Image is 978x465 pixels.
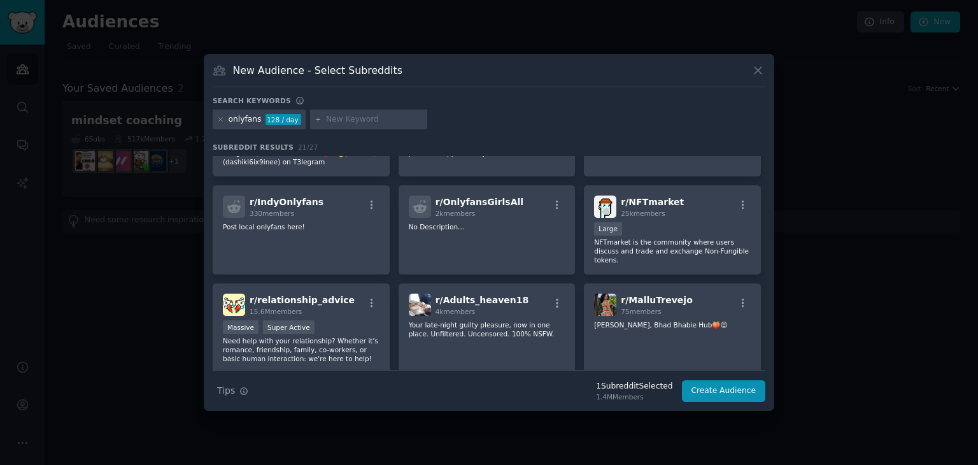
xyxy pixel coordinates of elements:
[409,222,565,231] p: No Description...
[594,294,616,316] img: MalluTrevejo
[217,384,235,397] span: Tips
[621,197,684,207] span: r/ NFTmarket
[250,295,355,305] span: r/ relationship_advice
[250,210,294,217] span: 330 members
[229,114,262,125] div: onlyfans
[213,380,253,402] button: Tips
[594,196,616,218] img: NFTmarket
[436,197,523,207] span: r/ OnlyfansGirlsAll
[233,64,402,77] h3: New Audience - Select Subreddits
[409,294,431,316] img: Adults_heaven18
[596,381,672,392] div: 1 Subreddit Selected
[621,210,665,217] span: 25k members
[594,320,751,329] p: [PERSON_NAME], Bhad Bhabie Hub🍑😍
[213,96,291,105] h3: Search keywords
[436,308,476,315] span: 4k members
[223,294,245,316] img: relationship_advice
[298,143,318,151] span: 21 / 27
[409,320,565,338] p: Your late-night guilty pleasure, now in one place. Unfiltered. Uncensored. 100% NSFW.
[682,380,766,402] button: Create Audience
[223,320,259,334] div: Massive
[621,295,692,305] span: r/ MalluTrevejo
[326,114,423,125] input: New Keyword
[250,197,323,207] span: r/ IndyOnlyfans
[213,143,294,152] span: Subreddit Results
[436,295,529,305] span: r/ Adults_heaven18
[436,210,476,217] span: 2k members
[596,392,672,401] div: 1.4M Members
[594,238,751,264] p: NFTmarket is the community where users discuss and trade and exchange Non-Fungible tokens.
[223,222,379,231] p: Post local onlyfans here!
[263,320,315,334] div: Super Active
[594,222,622,236] div: Large
[223,336,379,363] p: Need help with your relationship? Whether it's romance, friendship, family, co-workers, or basic ...
[266,114,301,125] div: 128 / day
[250,308,302,315] span: 15.6M members
[621,308,661,315] span: 75 members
